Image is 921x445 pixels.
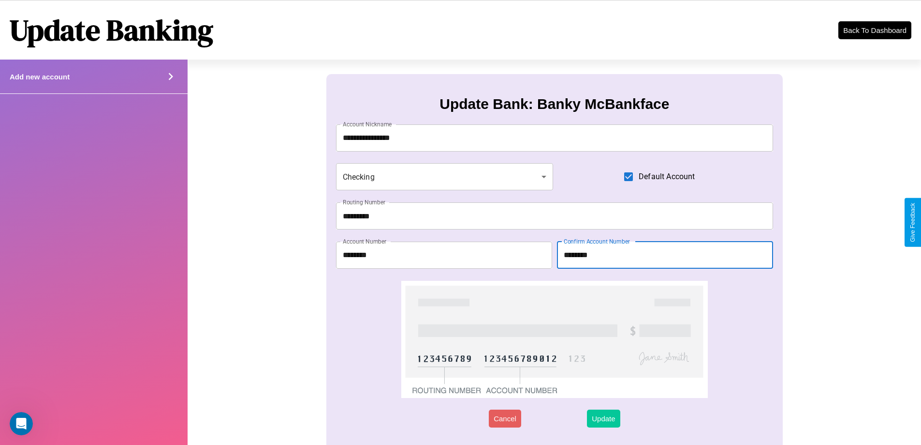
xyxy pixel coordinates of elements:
label: Account Nickname [343,120,392,128]
h4: Add new account [10,73,70,81]
button: Update [587,410,620,428]
div: Checking [336,163,554,190]
button: Back To Dashboard [838,21,911,39]
span: Default Account [639,171,695,183]
label: Account Number [343,237,386,246]
h1: Update Banking [10,10,213,50]
iframe: Intercom live chat [10,412,33,435]
h3: Update Bank: Banky McBankface [439,96,669,112]
label: Confirm Account Number [564,237,630,246]
div: Give Feedback [909,203,916,242]
img: check [401,281,707,398]
label: Routing Number [343,198,385,206]
button: Cancel [489,410,521,428]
